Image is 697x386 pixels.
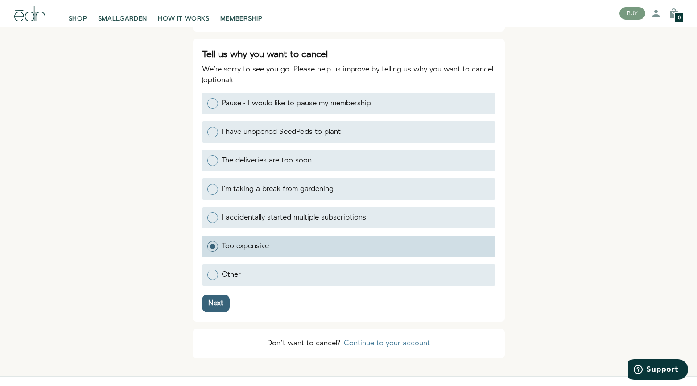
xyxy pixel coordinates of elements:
[158,14,209,23] span: HOW IT WORKS
[222,98,371,108] span: Pause - I would like to pause my membership
[222,241,269,251] span: Too expensive
[619,7,645,20] button: BUY
[222,155,312,166] span: The deliveries are too soon
[222,184,334,194] span: I'm taking a break from gardening
[628,359,688,382] iframe: Opens a widget where you can find more information
[202,64,493,85] span: We're sorry to see you go. Please help us improve by telling us why you want to cancel (optional).
[93,4,153,23] a: SMALLGARDEN
[678,16,681,21] span: 0
[208,300,223,307] div: Next
[63,4,93,23] a: SHOP
[153,4,214,23] a: HOW IT WORKS
[222,127,341,137] span: I have unopened SeedPods to plant
[222,212,366,223] span: I accidentally started multiple subscriptions
[69,14,87,23] span: SHOP
[202,295,230,312] button: Next
[220,14,263,23] span: MEMBERSHIP
[222,270,241,280] span: Other
[344,340,430,347] div: Continue to your account
[215,4,268,23] a: MEMBERSHIP
[98,14,148,23] span: SMALLGARDEN
[267,338,340,349] span: Don’t want to cancel?
[202,48,328,61] span: Tell us why you want to cancel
